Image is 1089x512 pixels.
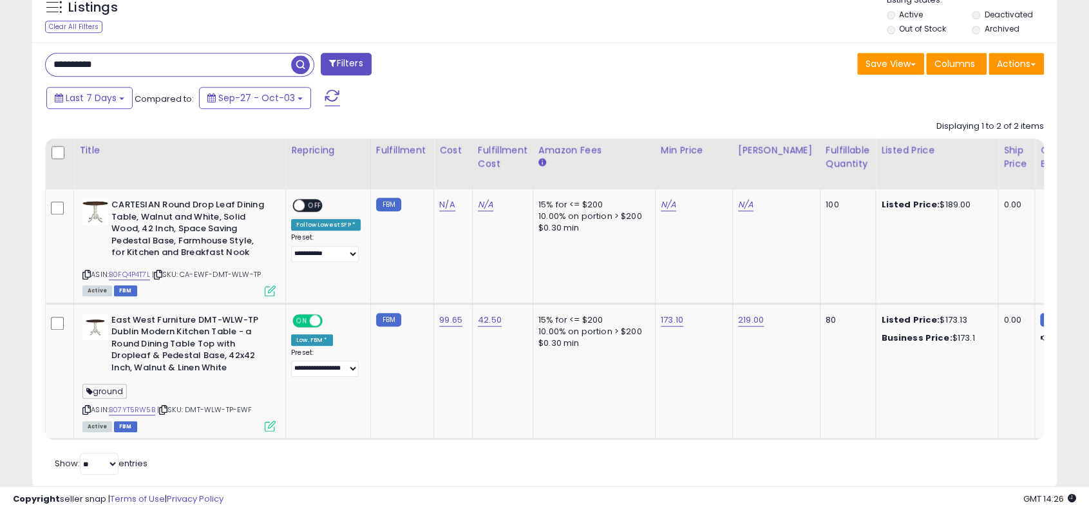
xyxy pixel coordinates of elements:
[376,144,428,157] div: Fulfillment
[82,285,112,296] span: All listings currently available for purchase on Amazon
[199,87,311,109] button: Sep-27 - Oct-03
[826,314,866,326] div: 80
[661,314,683,327] a: 173.10
[661,144,727,157] div: Min Price
[46,87,133,109] button: Last 7 Days
[881,332,988,344] div: $173.1
[82,199,276,294] div: ASIN:
[738,144,815,157] div: [PERSON_NAME]
[936,120,1044,133] div: Displaying 1 to 2 of 2 items
[291,219,361,231] div: Follow Lowest SFP *
[538,326,645,337] div: 10.00% on portion > $200
[538,211,645,222] div: 10.00% on portion > $200
[291,334,333,346] div: Low. FBM *
[899,9,923,20] label: Active
[110,493,165,505] a: Terms of Use
[13,493,60,505] strong: Copyright
[538,314,645,326] div: 15% for <= $200
[826,199,866,211] div: 100
[661,198,676,211] a: N/A
[881,314,940,326] b: Listed Price:
[376,198,401,211] small: FBM
[881,314,988,326] div: $173.13
[881,198,940,211] b: Listed Price:
[478,144,527,171] div: Fulfillment Cost
[857,53,924,75] button: Save View
[55,457,147,469] span: Show: entries
[1003,144,1029,171] div: Ship Price
[167,493,223,505] a: Privacy Policy
[79,144,280,157] div: Title
[985,23,1019,34] label: Archived
[926,53,987,75] button: Columns
[66,91,117,104] span: Last 7 Days
[82,421,112,432] span: All listings currently available for purchase on Amazon
[439,144,467,157] div: Cost
[1040,313,1065,327] small: FBM
[538,199,645,211] div: 15% for <= $200
[13,493,223,506] div: seller snap | |
[291,348,361,377] div: Preset:
[305,200,325,211] span: OFF
[738,314,764,327] a: 219.00
[321,315,341,326] span: OFF
[1023,493,1076,505] span: 2025-10-12 14:26 GMT
[538,144,650,157] div: Amazon Fees
[294,315,310,326] span: ON
[538,222,645,234] div: $0.30 min
[291,144,365,157] div: Repricing
[82,199,108,225] img: 31dgtGVR1BL._SL40_.jpg
[321,53,371,75] button: Filters
[157,404,252,415] span: | SKU: DMT-WLW-TP-EWF
[478,314,502,327] a: 42.50
[881,144,992,157] div: Listed Price
[985,9,1033,20] label: Deactivated
[439,198,455,211] a: N/A
[478,198,493,211] a: N/A
[218,91,295,104] span: Sep-27 - Oct-03
[538,157,546,169] small: Amazon Fees.
[45,21,102,33] div: Clear All Filters
[114,421,137,432] span: FBM
[538,337,645,349] div: $0.30 min
[881,199,988,211] div: $189.00
[989,53,1044,75] button: Actions
[135,93,194,105] span: Compared to:
[82,314,108,340] img: 21PLHUxQEiL._SL40_.jpg
[111,199,268,262] b: CARTESIAN Round Drop Leaf Dining Table, Walnut and White, Solid Wood, 42 Inch, Space Saving Pedes...
[738,198,753,211] a: N/A
[439,314,462,327] a: 99.65
[82,384,127,399] span: ground
[111,314,268,377] b: East West Furniture DMT-WLW-TP Dublin Modern Kitchen Table - a Round Dining Table Top with Drople...
[934,57,975,70] span: Columns
[152,269,261,280] span: | SKU: CA-EWF-DMT-WLW-TP
[826,144,870,171] div: Fulfillable Quantity
[1003,314,1025,326] div: 0.00
[109,269,150,280] a: B0FQ4P4T7L
[114,285,137,296] span: FBM
[881,332,952,344] b: Business Price:
[1043,198,1059,211] span: N/A
[82,314,276,430] div: ASIN:
[376,313,401,327] small: FBM
[291,233,361,262] div: Preset:
[109,404,155,415] a: B07YT5RW5B
[1003,199,1025,211] div: 0.00
[899,23,946,34] label: Out of Stock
